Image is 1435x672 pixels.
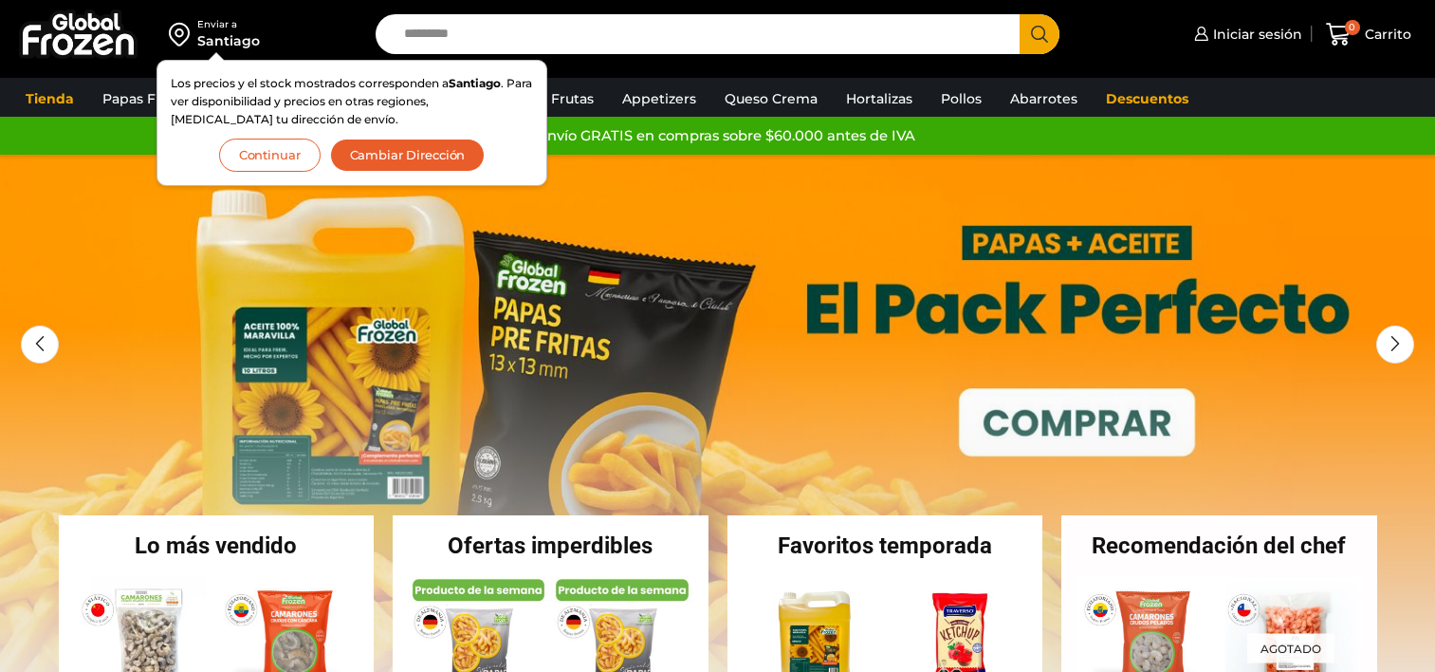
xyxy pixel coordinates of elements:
a: Hortalizas [837,81,922,117]
span: Iniciar sesión [1208,25,1302,44]
button: Cambiar Dirección [330,139,486,172]
div: Next slide [1376,326,1414,364]
button: Continuar [219,139,321,172]
h2: Recomendación del chef [1061,534,1377,557]
span: Carrito [1360,25,1411,44]
h2: Lo más vendido [59,534,375,557]
img: address-field-icon.svg [169,18,197,50]
a: Tienda [16,81,83,117]
a: Pollos [931,81,991,117]
p: Agotado [1247,633,1334,663]
p: Los precios y el stock mostrados corresponden a . Para ver disponibilidad y precios en otras regi... [171,74,533,129]
strong: Santiago [449,76,501,90]
div: Previous slide [21,326,59,364]
h2: Ofertas imperdibles [393,534,708,557]
a: Papas Fritas [93,81,194,117]
a: Appetizers [613,81,706,117]
button: Search button [1020,14,1059,54]
a: Queso Crema [715,81,827,117]
div: Enviar a [197,18,260,31]
div: Santiago [197,31,260,50]
span: 0 [1345,20,1360,35]
a: Abarrotes [1001,81,1087,117]
a: Iniciar sesión [1189,15,1302,53]
a: Descuentos [1096,81,1198,117]
h2: Favoritos temporada [727,534,1043,557]
a: 0 Carrito [1321,12,1416,57]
